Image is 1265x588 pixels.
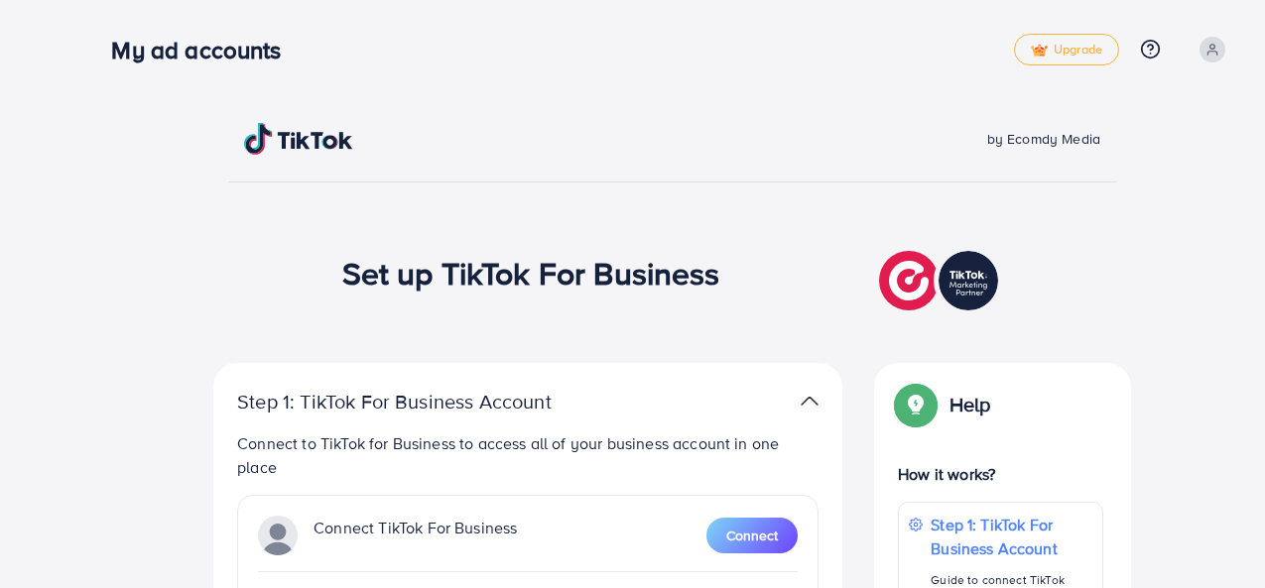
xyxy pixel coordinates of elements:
h1: Set up TikTok For Business [342,254,720,292]
p: Help [949,393,991,416]
p: Step 1: TikTok For Business Account [931,513,1092,560]
img: TikTok partner [258,516,298,555]
h3: My ad accounts [111,36,297,64]
span: by Ecomdy Media [987,129,1100,149]
p: Connect to TikTok for Business to access all of your business account in one place [237,431,819,479]
img: TikTok partner [801,387,819,415]
p: Step 1: TikTok For Business Account [237,390,614,413]
span: Upgrade [1031,43,1102,58]
img: tick [1031,44,1048,58]
p: Connect TikTok For Business [314,516,517,555]
a: tickUpgrade [1014,34,1119,65]
img: TikTok [244,123,353,155]
img: Popup guide [898,387,934,422]
span: Connect [726,526,778,545]
button: Connect [706,518,798,553]
img: TikTok partner [879,246,1003,315]
p: How it works? [898,462,1103,486]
